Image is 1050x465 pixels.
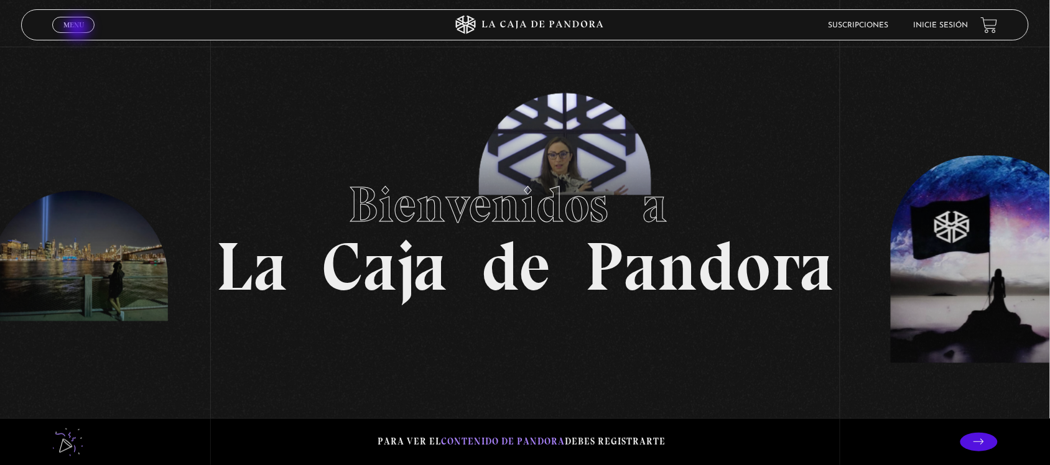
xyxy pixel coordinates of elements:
span: Bienvenidos a [348,175,702,234]
span: Cerrar [59,32,88,40]
span: contenido de Pandora [442,436,565,447]
h1: La Caja de Pandora [216,164,834,301]
p: Para ver el debes registrarte [378,433,666,450]
a: Suscripciones [829,22,889,29]
a: View your shopping cart [981,16,998,33]
span: Menu [63,21,84,29]
a: Inicie sesión [914,22,969,29]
